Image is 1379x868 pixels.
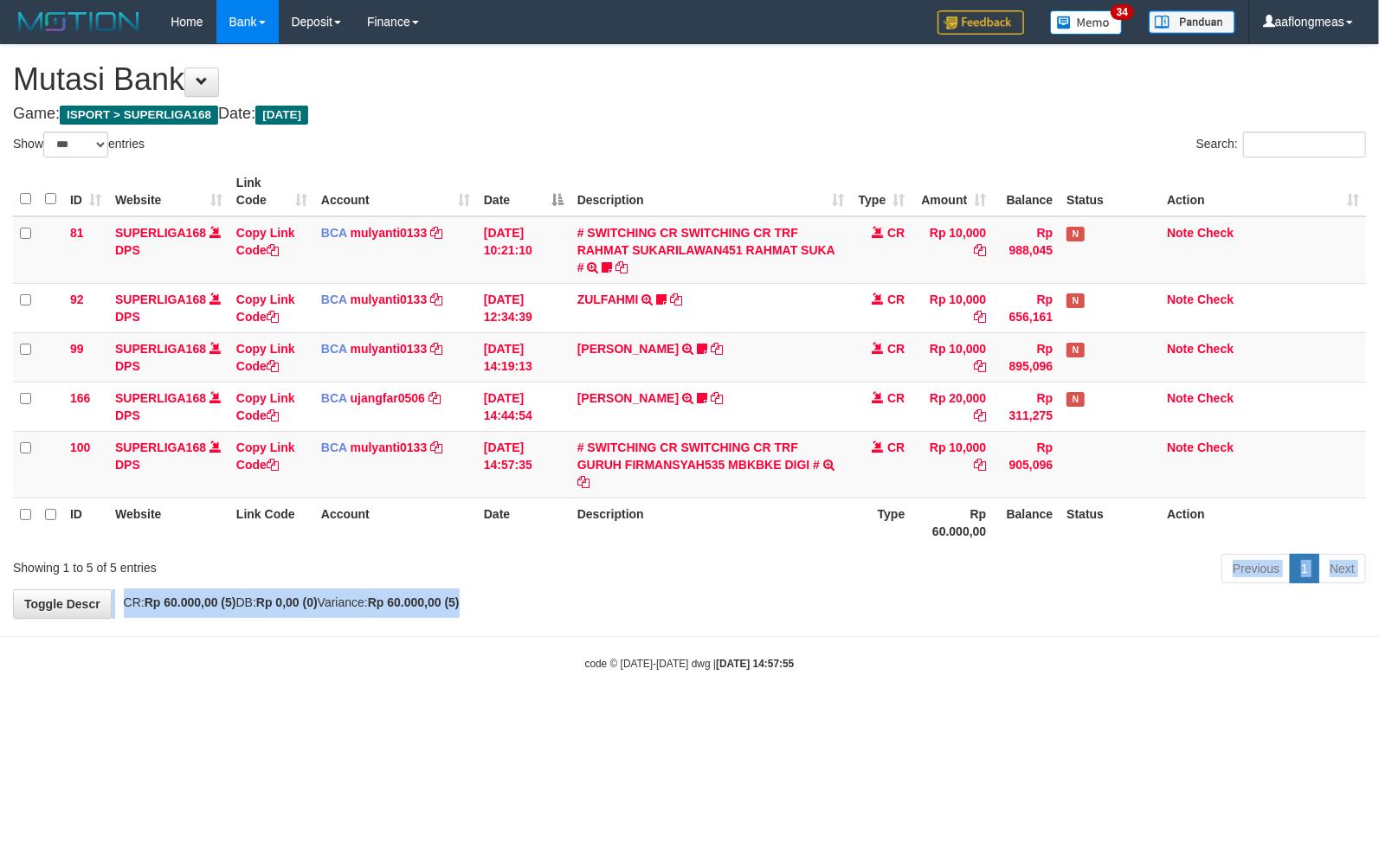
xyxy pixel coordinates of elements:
td: DPS [108,431,229,498]
a: Note [1167,342,1194,356]
span: BCA [321,293,347,306]
span: Has Note [1066,392,1084,407]
th: Balance [993,167,1060,216]
td: Rp 311,275 [993,382,1060,431]
th: Date: activate to sort column descending [477,167,570,216]
span: CR [887,226,905,240]
td: Rp 10,000 [912,283,993,332]
td: DPS [108,382,229,431]
a: Copy ZULFAHMI to clipboard [670,293,682,306]
a: Copy mulyanti0133 to clipboard [430,342,442,356]
span: ISPORT > SUPERLIGA168 [60,106,218,125]
a: Check [1197,342,1234,356]
td: Rp 20,000 [912,382,993,431]
th: Link Code: activate to sort column ascending [229,167,314,216]
td: DPS [108,332,229,382]
a: Check [1197,226,1234,240]
a: Copy mulyanti0133 to clipboard [430,226,442,240]
a: Copy Rp 20,000 to clipboard [974,408,986,422]
img: Button%20Memo.svg [1050,10,1123,35]
th: Website: activate to sort column ascending [108,167,229,216]
span: 99 [70,342,84,356]
a: Copy Link Code [236,293,295,324]
a: Copy Rp 10,000 to clipboard [974,458,986,472]
a: [PERSON_NAME] [577,342,679,356]
span: CR [887,391,905,405]
a: Check [1197,293,1234,306]
a: Copy Link Code [236,342,295,373]
th: Description: activate to sort column ascending [570,167,852,216]
div: Showing 1 to 5 of 5 entries [13,552,562,576]
strong: Rp 60.000,00 (5) [145,595,236,609]
td: Rp 988,045 [993,216,1060,284]
a: Copy Link Code [236,440,295,472]
th: Website [108,498,229,547]
a: SUPERLIGA168 [115,391,206,405]
td: [DATE] 14:57:35 [477,431,570,498]
th: Type: activate to sort column ascending [851,167,912,216]
th: Action [1160,498,1366,547]
th: ID: activate to sort column ascending [63,167,108,216]
th: Account: activate to sort column ascending [314,167,477,216]
img: panduan.png [1149,10,1235,34]
a: ujangfar0506 [351,391,425,405]
span: CR [887,293,905,306]
label: Search: [1196,132,1366,158]
a: # SWITCHING CR SWITCHING CR TRF GURUH FIRMANSYAH535 MBKBKE DIGI # [577,440,820,472]
th: Amount: activate to sort column ascending [912,167,993,216]
a: Copy # SWITCHING CR SWITCHING CR TRF RAHMAT SUKARILAWAN451 RAHMAT SUKA # to clipboard [615,260,628,274]
a: mulyanti0133 [351,226,428,240]
span: BCA [321,391,347,405]
select: Showentries [43,132,108,158]
span: BCA [321,342,347,356]
span: BCA [321,440,347,454]
a: SUPERLIGA168 [115,293,206,306]
a: Copy mulyanti0133 to clipboard [430,293,442,306]
a: Copy mulyanti0133 to clipboard [430,440,442,454]
a: Note [1167,293,1194,306]
th: Date [477,498,570,547]
span: 92 [70,293,84,306]
th: Type [851,498,912,547]
strong: Rp 60.000,00 (5) [368,595,460,609]
a: Copy Rp 10,000 to clipboard [974,310,986,324]
a: Copy ujangfar0506 to clipboard [429,391,441,405]
span: BCA [321,226,347,240]
a: Note [1167,391,1194,405]
a: Previous [1221,554,1291,583]
a: 1 [1290,554,1319,583]
a: # SWITCHING CR SWITCHING CR TRF RAHMAT SUKARILAWAN451 RAHMAT SUKA # [577,226,835,274]
td: [DATE] 14:19:13 [477,332,570,382]
a: SUPERLIGA168 [115,342,206,356]
span: Has Note [1066,293,1084,308]
strong: [DATE] 14:57:55 [716,658,794,670]
span: Has Note [1066,343,1084,357]
a: mulyanti0133 [351,440,428,454]
img: Feedback.jpg [938,10,1024,35]
a: SUPERLIGA168 [115,440,206,454]
th: Description [570,498,852,547]
span: 81 [70,226,84,240]
h1: Mutasi Bank [13,62,1366,97]
a: Note [1167,440,1194,454]
span: CR [887,342,905,356]
td: Rp 656,161 [993,283,1060,332]
a: Copy Link Code [236,226,295,257]
td: [DATE] 12:34:39 [477,283,570,332]
span: CR: DB: Variance: [115,595,460,609]
strong: Rp 0,00 (0) [256,595,318,609]
td: DPS [108,283,229,332]
a: Copy MUHAMMAD REZA to clipboard [711,342,723,356]
a: Note [1167,226,1194,240]
a: Next [1318,554,1366,583]
a: Copy Link Code [236,391,295,422]
small: code © [DATE]-[DATE] dwg | [585,658,795,670]
th: Status [1060,167,1160,216]
th: Status [1060,498,1160,547]
label: Show entries [13,132,145,158]
span: 34 [1111,4,1134,20]
span: 166 [70,391,90,405]
a: Copy Rp 10,000 to clipboard [974,359,986,373]
td: Rp 895,096 [993,332,1060,382]
a: SUPERLIGA168 [115,226,206,240]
